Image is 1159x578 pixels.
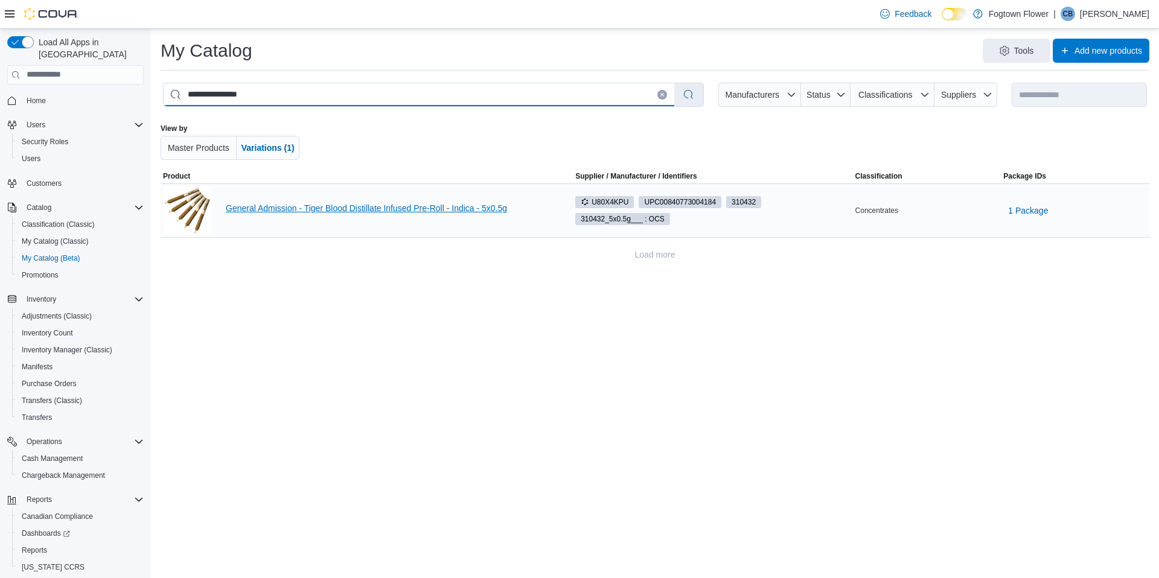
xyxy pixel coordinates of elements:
[17,326,78,340] a: Inventory Count
[22,118,50,132] button: Users
[1008,205,1048,217] span: 1 Package
[2,199,148,216] button: Catalog
[581,214,665,224] span: 310432_5x0.5g___ : OCS
[1003,171,1046,181] span: Package IDs
[17,343,117,357] a: Inventory Manager (Classic)
[161,124,187,133] label: View by
[635,249,675,261] span: Load more
[22,396,82,405] span: Transfers (Classic)
[17,234,94,249] a: My Catalog (Classic)
[22,220,95,229] span: Classification (Classic)
[17,468,110,483] a: Chargeback Management
[17,451,88,466] a: Cash Management
[22,292,144,306] span: Inventory
[2,116,148,133] button: Users
[22,492,144,507] span: Reports
[855,171,902,181] span: Classification
[942,8,967,21] input: Dark Mode
[732,197,756,208] span: 310432
[27,120,45,130] span: Users
[12,233,148,250] button: My Catalog (Classic)
[22,118,144,132] span: Users
[801,83,851,107] button: Status
[2,491,148,508] button: Reports
[22,545,47,555] span: Reports
[17,410,144,425] span: Transfers
[12,467,148,484] button: Chargeback Management
[17,560,144,574] span: Washington CCRS
[895,8,931,20] span: Feedback
[17,234,144,249] span: My Catalog (Classic)
[24,8,78,20] img: Cova
[22,200,56,215] button: Catalog
[806,90,831,100] span: Status
[22,379,77,389] span: Purchase Orders
[17,451,144,466] span: Cash Management
[12,392,148,409] button: Transfers (Classic)
[17,468,144,483] span: Chargeback Management
[34,36,144,60] span: Load All Apps in [GEOGRAPHIC_DATA]
[581,197,628,208] span: U80X4KPU
[12,409,148,426] button: Transfers
[12,308,148,325] button: Adjustments (Classic)
[22,512,93,521] span: Canadian Compliance
[22,362,53,372] span: Manifests
[726,90,779,100] span: Manufacturers
[983,39,1050,63] button: Tools
[22,311,92,321] span: Adjustments (Classic)
[22,292,61,306] button: Inventory
[12,375,148,392] button: Purchase Orders
[1063,7,1073,21] span: CB
[17,543,144,557] span: Reports
[17,509,98,524] a: Canadian Compliance
[12,542,148,559] button: Reports
[163,171,190,181] span: Product
[17,151,45,166] a: Users
[17,360,57,374] a: Manifests
[22,328,73,338] span: Inventory Count
[161,136,237,160] button: Master Products
[17,151,144,166] span: Users
[17,251,85,265] a: My Catalog (Beta)
[989,7,1049,21] p: Fogtown Flower
[853,203,1001,218] div: Concentrates
[12,250,148,267] button: My Catalog (Beta)
[22,562,85,572] span: [US_STATE] CCRS
[851,83,934,107] button: Classifications
[17,135,73,149] a: Security Roles
[22,176,144,191] span: Customers
[2,92,148,109] button: Home
[639,196,721,208] span: UPC00840773004184
[17,543,52,557] a: Reports
[575,213,670,225] span: 310432_5x0.5g___ : OCS
[237,136,299,160] button: Variations (1)
[17,217,100,232] a: Classification (Classic)
[2,291,148,308] button: Inventory
[17,268,144,282] span: Promotions
[22,154,40,164] span: Users
[17,326,144,340] span: Inventory Count
[12,358,148,375] button: Manifests
[558,171,697,181] span: Supplier / Manufacturer / Identifiers
[22,176,66,191] a: Customers
[12,267,148,284] button: Promotions
[22,454,83,463] span: Cash Management
[22,237,89,246] span: My Catalog (Classic)
[1053,39,1149,63] button: Add new products
[17,509,144,524] span: Canadian Compliance
[1003,198,1053,223] button: 1 Package
[644,197,716,208] span: UPC 00840773004184
[17,393,144,408] span: Transfers (Classic)
[17,309,97,323] a: Adjustments (Classic)
[726,196,761,208] span: 310432
[858,90,912,100] span: Classifications
[17,410,57,425] a: Transfers
[22,471,105,480] span: Chargeback Management
[22,413,52,422] span: Transfers
[12,525,148,542] a: Dashboards
[2,433,148,450] button: Operations
[1061,7,1075,21] div: Conor Bill
[12,325,148,341] button: Inventory Count
[22,253,80,263] span: My Catalog (Beta)
[22,270,59,280] span: Promotions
